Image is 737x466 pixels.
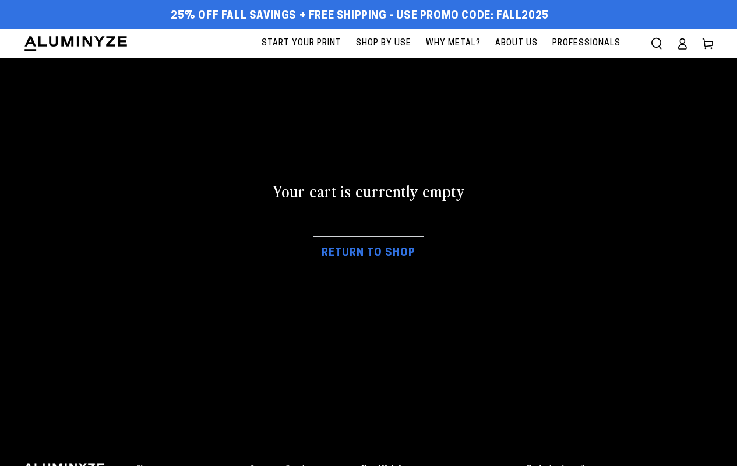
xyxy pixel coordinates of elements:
[262,36,341,51] span: Start Your Print
[552,36,620,51] span: Professionals
[489,29,544,58] a: About Us
[350,29,417,58] a: Shop By Use
[426,36,481,51] span: Why Metal?
[171,10,549,23] span: 25% off FALL Savings + Free Shipping - Use Promo Code: FALL2025
[644,31,669,57] summary: Search our site
[23,35,128,52] img: Aluminyze
[546,29,626,58] a: Professionals
[256,29,347,58] a: Start Your Print
[495,36,538,51] span: About Us
[420,29,486,58] a: Why Metal?
[313,236,424,271] a: Return to shop
[356,36,411,51] span: Shop By Use
[23,180,714,201] h2: Your cart is currently empty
